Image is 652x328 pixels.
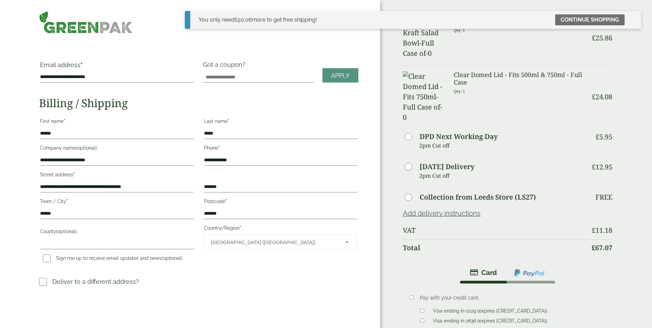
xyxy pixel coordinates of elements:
[80,61,82,68] abbr: required
[199,16,317,24] div: You only need more to get free shipping!
[64,118,65,124] abbr: required
[555,14,625,25] a: Continue shopping
[218,145,220,151] abbr: required
[331,72,350,79] span: Apply
[40,227,193,238] label: County
[204,223,357,235] label: Country/Region
[40,143,193,155] label: Company name
[43,254,51,262] input: Sign me up to receive email updates and news(optional)
[235,16,238,23] span: £
[73,172,75,177] abbr: required
[204,235,357,249] span: Country/Region
[52,277,139,286] p: Deliver to a different address?
[40,197,193,208] label: Town / City
[39,11,132,34] img: GreenPak Supplies
[322,68,358,83] a: Apply
[40,170,193,181] label: Street address
[204,197,357,208] label: Postcode
[40,116,193,128] label: First name
[66,199,68,204] abbr: required
[204,143,357,155] label: Phone
[39,97,358,110] h2: Billing / Shipping
[225,199,227,204] abbr: required
[40,255,185,263] label: Sign me up to receive email updates and news
[203,61,248,72] label: Got a coupon?
[76,145,97,151] span: (optional)
[40,62,193,72] label: Email address
[211,235,336,250] span: United Kingdom (UK)
[56,229,77,234] span: (optional)
[162,255,182,261] span: (optional)
[235,16,252,23] span: 50.06
[228,118,229,124] abbr: required
[204,116,357,128] label: Last name
[240,225,241,231] abbr: required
